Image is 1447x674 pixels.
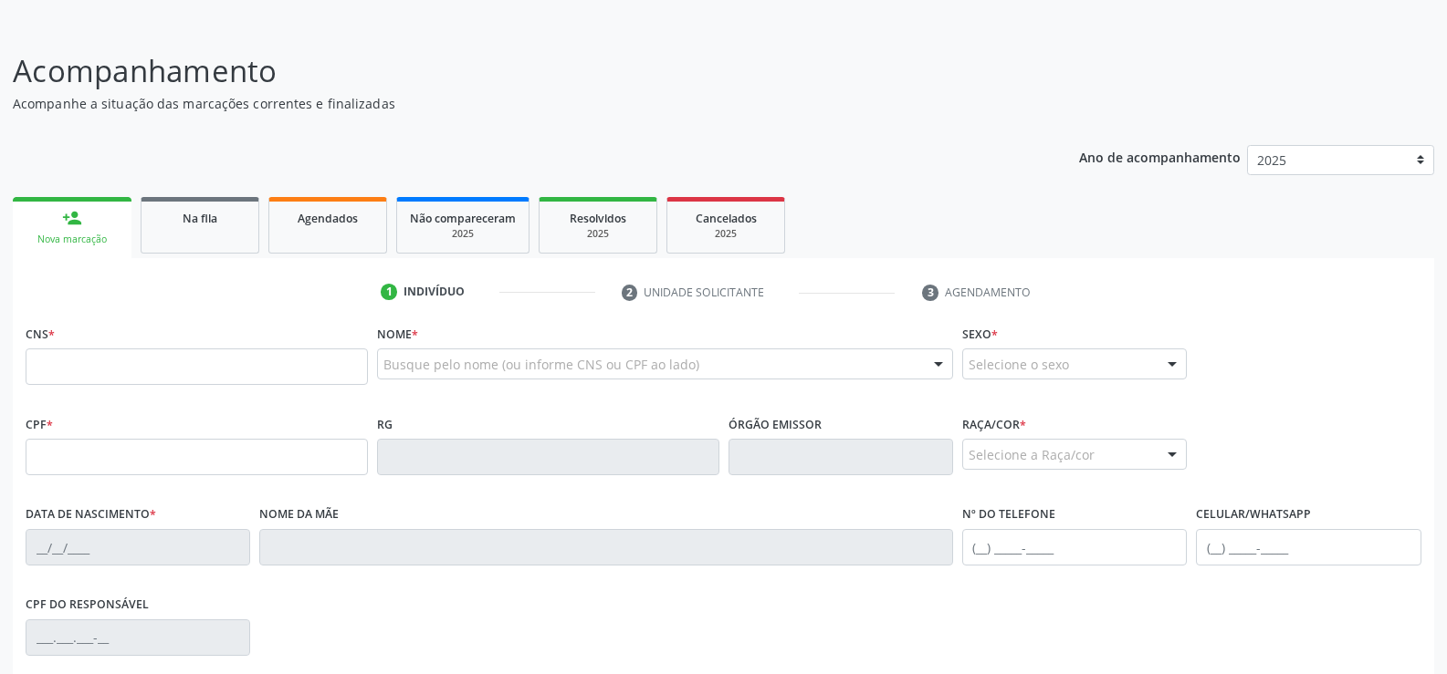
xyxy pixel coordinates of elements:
[962,529,1187,565] input: (__) _____-_____
[1196,501,1311,529] label: Celular/WhatsApp
[410,211,516,226] span: Não compareceram
[26,501,156,529] label: Data de nascimento
[404,284,465,300] div: Indivíduo
[381,284,397,300] div: 1
[62,208,82,228] div: person_add
[26,591,149,619] label: CPF do responsável
[962,501,1055,529] label: Nº do Telefone
[377,410,393,439] label: RG
[410,227,516,241] div: 2025
[1079,145,1241,168] p: Ano de acompanhamento
[26,320,55,348] label: CNS
[962,320,998,348] label: Sexo
[696,211,757,226] span: Cancelados
[13,48,1008,94] p: Acompanhamento
[298,211,358,226] span: Agendados
[680,227,771,241] div: 2025
[1196,529,1421,565] input: (__) _____-_____
[26,619,250,656] input: ___.___.___-__
[969,445,1095,464] span: Selecione a Raça/cor
[26,233,119,246] div: Nova marcação
[962,410,1026,439] label: Raça/cor
[377,320,418,348] label: Nome
[26,529,250,565] input: __/__/____
[729,410,822,439] label: Órgão emissor
[13,94,1008,113] p: Acompanhe a situação das marcações correntes e finalizadas
[969,355,1069,374] span: Selecione o sexo
[26,410,53,439] label: CPF
[570,211,626,226] span: Resolvidos
[383,355,699,374] span: Busque pelo nome (ou informe CNS ou CPF ao lado)
[552,227,644,241] div: 2025
[259,501,339,529] label: Nome da mãe
[183,211,217,226] span: Na fila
